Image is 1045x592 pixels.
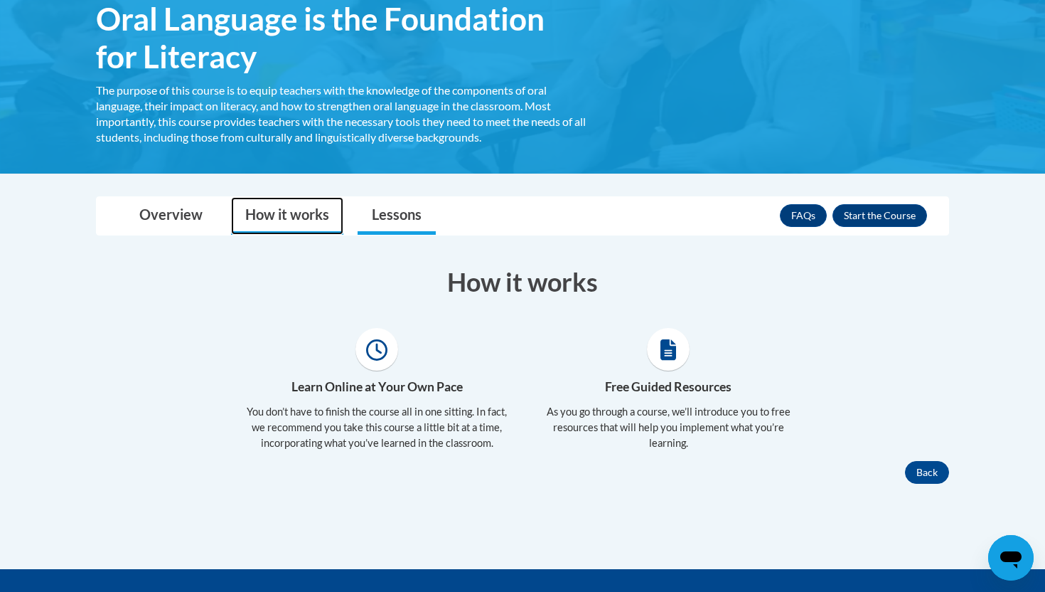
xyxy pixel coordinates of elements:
[96,264,949,300] h3: How it works
[242,378,512,396] h4: Learn Online at Your Own Pace
[96,83,586,145] div: The purpose of this course is to equip teachers with the knowledge of the components of oral lang...
[358,197,436,235] a: Lessons
[242,404,512,451] p: You don’t have to finish the course all in one sitting. In fact, we recommend you take this cours...
[905,461,949,484] button: Back
[832,204,927,227] button: Enroll
[125,197,217,235] a: Overview
[988,535,1034,581] iframe: Button to launch messaging window
[231,197,343,235] a: How it works
[533,378,803,396] h4: Free Guided Resources
[780,204,827,227] a: FAQs
[533,404,803,451] p: As you go through a course, we’ll introduce you to free resources that will help you implement wh...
